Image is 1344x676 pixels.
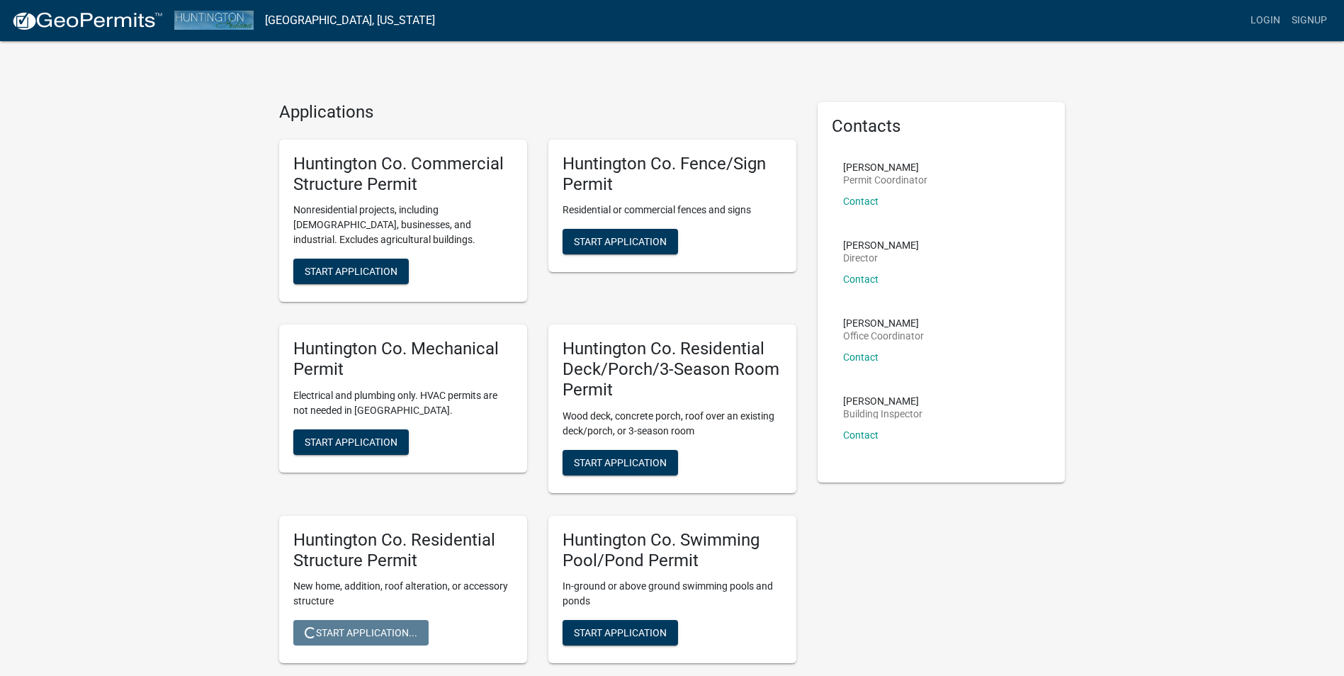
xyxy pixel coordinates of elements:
button: Start Application [293,259,409,284]
img: Huntington County, Indiana [174,11,254,30]
p: In-ground or above ground swimming pools and ponds [563,579,782,609]
h5: Huntington Co. Fence/Sign Permit [563,154,782,195]
p: Residential or commercial fences and signs [563,203,782,218]
a: Login [1245,7,1286,34]
button: Start Application [563,620,678,646]
h5: Huntington Co. Mechanical Permit [293,339,513,380]
h5: Huntington Co. Commercial Structure Permit [293,154,513,195]
h5: Huntington Co. Residential Structure Permit [293,530,513,571]
p: Nonresidential projects, including [DEMOGRAPHIC_DATA], businesses, and industrial. Excludes agric... [293,203,513,247]
button: Start Application [563,229,678,254]
h4: Applications [279,102,796,123]
p: Permit Coordinator [843,175,927,185]
a: Contact [843,274,879,285]
a: Contact [843,196,879,207]
span: Start Application [305,266,397,277]
a: [GEOGRAPHIC_DATA], [US_STATE] [265,9,435,33]
button: Start Application [293,429,409,455]
p: Office Coordinator [843,331,924,341]
span: Start Application [574,456,667,468]
p: Director [843,253,919,263]
span: Start Application [574,236,667,247]
h5: Huntington Co. Swimming Pool/Pond Permit [563,530,782,571]
button: Start Application... [293,620,429,646]
span: Start Application [305,436,397,447]
a: Signup [1286,7,1333,34]
p: [PERSON_NAME] [843,318,924,328]
p: New home, addition, roof alteration, or accessory structure [293,579,513,609]
button: Start Application [563,450,678,475]
h5: Huntington Co. Residential Deck/Porch/3-Season Room Permit [563,339,782,400]
p: Wood deck, concrete porch, roof over an existing deck/porch, or 3-season room [563,409,782,439]
h5: Contacts [832,116,1051,137]
p: [PERSON_NAME] [843,240,919,250]
p: [PERSON_NAME] [843,162,927,172]
wm-workflow-list-section: Applications [279,102,796,675]
span: Start Application [574,627,667,638]
p: Electrical and plumbing only. HVAC permits are not needed in [GEOGRAPHIC_DATA]. [293,388,513,418]
a: Contact [843,351,879,363]
p: Building Inspector [843,409,922,419]
a: Contact [843,429,879,441]
p: [PERSON_NAME] [843,396,922,406]
span: Start Application... [305,627,417,638]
